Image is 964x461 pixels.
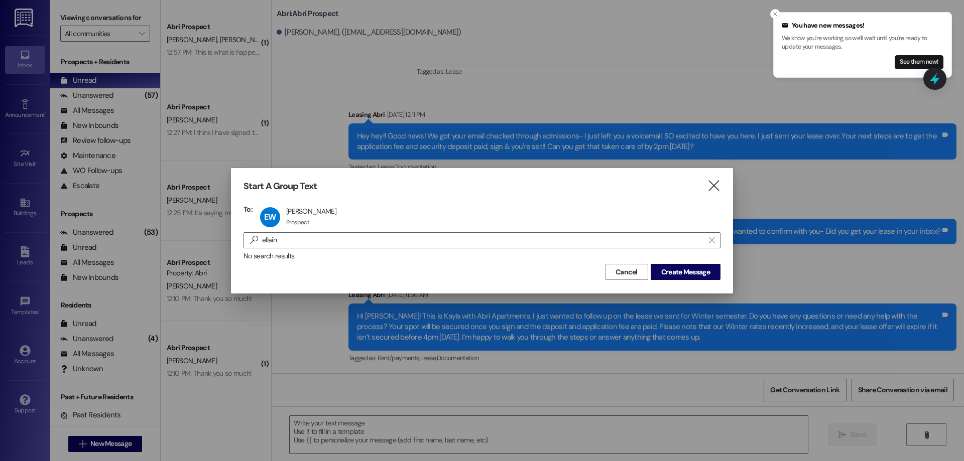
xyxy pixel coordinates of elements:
div: [PERSON_NAME] [286,207,336,216]
button: See them now! [895,55,943,69]
button: Close toast [770,9,780,19]
h3: To: [244,205,253,214]
div: No search results [244,251,720,261]
i:  [709,236,714,244]
input: Search for any contact or apartment [262,233,704,247]
i:  [707,181,720,191]
div: Prospect [286,218,309,226]
span: Create Message [661,267,710,277]
div: You have new messages! [782,21,943,31]
span: Cancel [616,267,638,277]
h3: Start A Group Text [244,181,317,192]
button: Create Message [651,264,720,280]
span: EW [264,212,276,222]
button: Cancel [605,264,648,280]
button: Clear text [704,233,720,248]
p: We know you're working, so we'll wait until you're ready to update your messages. [782,34,943,52]
i:  [246,235,262,245]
